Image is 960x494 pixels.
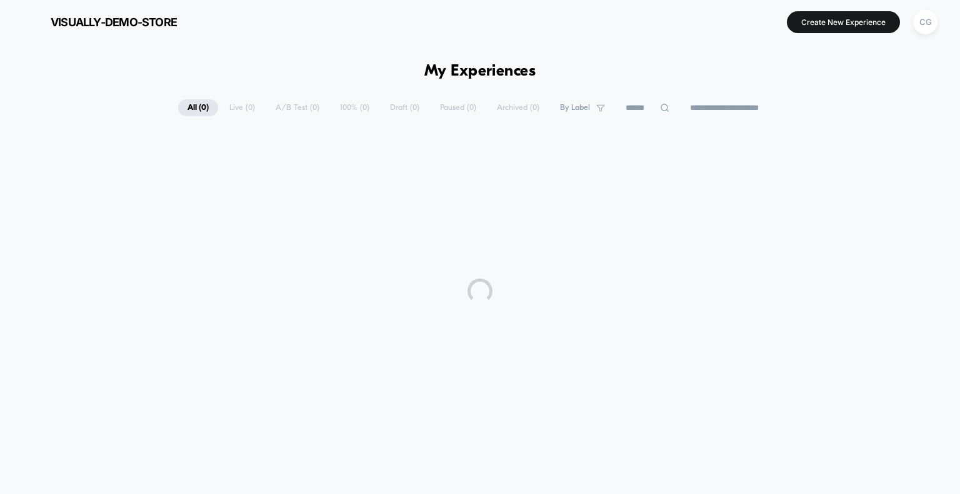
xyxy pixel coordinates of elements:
div: CG [913,10,937,34]
h1: My Experiences [424,62,536,81]
span: All ( 0 ) [178,99,218,116]
span: visually-demo-store [51,16,177,29]
button: visually-demo-store [19,12,181,32]
button: CG [909,9,941,35]
button: Create New Experience [787,11,900,33]
span: By Label [560,103,590,112]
